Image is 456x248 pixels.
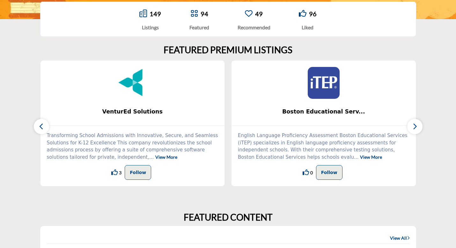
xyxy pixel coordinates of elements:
a: 149 [150,10,161,18]
a: Boston Educational Serv... [232,103,416,120]
div: Listings [139,24,161,31]
span: VenturEd Solutions [50,107,215,116]
span: ... [354,154,358,160]
a: View More [155,154,177,160]
a: VenturEd Solutions [40,103,225,120]
div: Recommended [238,24,270,31]
a: Go to Featured [190,10,198,18]
a: 94 [201,10,208,18]
p: Transforming School Admissions with Innovative, Secure, and Seamless Solutions for K-12 Excellenc... [47,132,218,161]
b: VenturEd Solutions [50,103,215,120]
a: 49 [255,10,263,18]
button: Follow [125,165,151,180]
h2: FEATURED PREMIUM LISTINGS [164,45,292,55]
h2: FEATURED CONTENT [184,212,273,223]
div: Featured [189,24,209,31]
p: Follow [130,169,146,176]
span: 0 [310,169,313,176]
p: English Language Proficiency Assessment Boston Educational Services (iTEP) specializes in English... [238,132,409,161]
button: Follow [316,165,342,180]
i: Go to Liked [299,10,306,17]
div: Liked [299,24,317,31]
span: ... [149,154,154,160]
a: View More [360,154,382,160]
span: 3 [119,169,121,176]
img: VenturEd Solutions [116,67,148,99]
a: 96 [309,10,317,18]
span: Boston Educational Serv... [241,107,406,116]
a: Go to Recommended [245,10,253,18]
b: Boston Educational Services (iTEP) [241,103,406,120]
p: Follow [321,169,337,176]
a: View All [390,235,410,241]
img: Boston Educational Services (iTEP) [308,67,340,99]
